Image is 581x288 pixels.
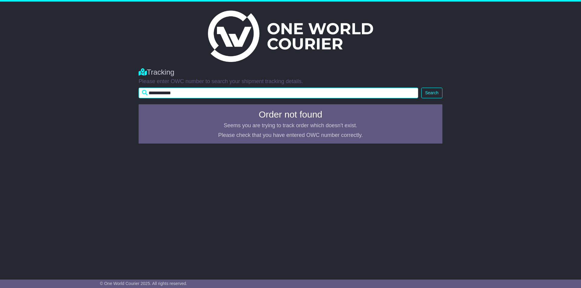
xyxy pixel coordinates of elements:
[142,109,439,119] h4: Order not found
[142,122,439,129] p: Seems you are trying to track order which doesn't exist.
[139,78,442,85] p: Please enter OWC number to search your shipment tracking details.
[421,88,442,98] button: Search
[142,132,439,139] p: Please check that you have entered OWC number correctly.
[139,68,442,77] div: Tracking
[208,11,373,62] img: Light
[100,281,187,286] span: © One World Courier 2025. All rights reserved.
